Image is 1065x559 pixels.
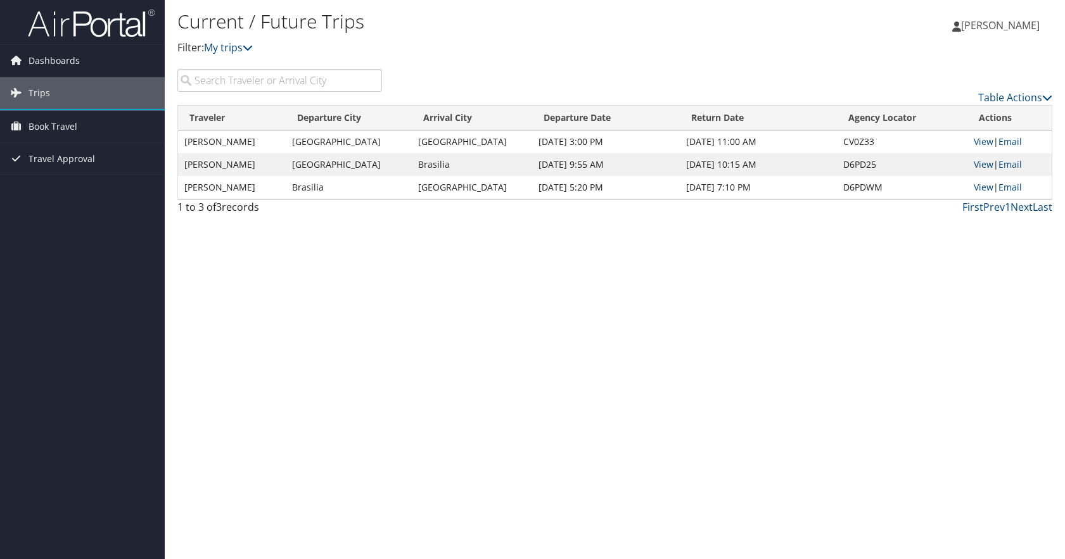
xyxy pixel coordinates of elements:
[286,130,412,153] td: [GEOGRAPHIC_DATA]
[952,6,1052,44] a: [PERSON_NAME]
[967,130,1052,153] td: |
[532,153,680,176] td: [DATE] 9:55 AM
[216,200,222,214] span: 3
[532,176,680,199] td: [DATE] 5:20 PM
[28,8,155,38] img: airportal-logo.png
[177,199,382,221] div: 1 to 3 of records
[998,181,1022,193] a: Email
[177,69,382,92] input: Search Traveler or Arrival City
[286,106,412,130] th: Departure City: activate to sort column ascending
[29,45,80,77] span: Dashboards
[1011,200,1033,214] a: Next
[967,153,1052,176] td: |
[178,130,286,153] td: [PERSON_NAME]
[178,176,286,199] td: [PERSON_NAME]
[983,200,1005,214] a: Prev
[1033,200,1052,214] a: Last
[974,158,993,170] a: View
[680,176,837,199] td: [DATE] 7:10 PM
[967,106,1052,130] th: Actions
[29,77,50,109] span: Trips
[961,18,1040,32] span: [PERSON_NAME]
[532,130,680,153] td: [DATE] 3:00 PM
[680,106,837,130] th: Return Date: activate to sort column ascending
[178,106,286,130] th: Traveler: activate to sort column ascending
[29,111,77,142] span: Book Travel
[837,130,967,153] td: CV0Z33
[286,176,412,199] td: Brasilia
[177,40,761,56] p: Filter:
[412,153,532,176] td: Brasilia
[532,106,680,130] th: Departure Date: activate to sort column descending
[974,135,993,148] a: View
[837,153,967,176] td: D6PD25
[286,153,412,176] td: [GEOGRAPHIC_DATA]
[412,130,532,153] td: [GEOGRAPHIC_DATA]
[974,181,993,193] a: View
[837,106,967,130] th: Agency Locator: activate to sort column ascending
[1005,200,1011,214] a: 1
[29,143,95,175] span: Travel Approval
[998,135,1022,148] a: Email
[178,153,286,176] td: [PERSON_NAME]
[177,8,761,35] h1: Current / Future Trips
[978,91,1052,104] a: Table Actions
[680,130,837,153] td: [DATE] 11:00 AM
[680,153,837,176] td: [DATE] 10:15 AM
[204,41,253,54] a: My trips
[998,158,1022,170] a: Email
[962,200,983,214] a: First
[837,176,967,199] td: D6PDWM
[967,176,1052,199] td: |
[412,176,532,199] td: [GEOGRAPHIC_DATA]
[412,106,532,130] th: Arrival City: activate to sort column ascending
